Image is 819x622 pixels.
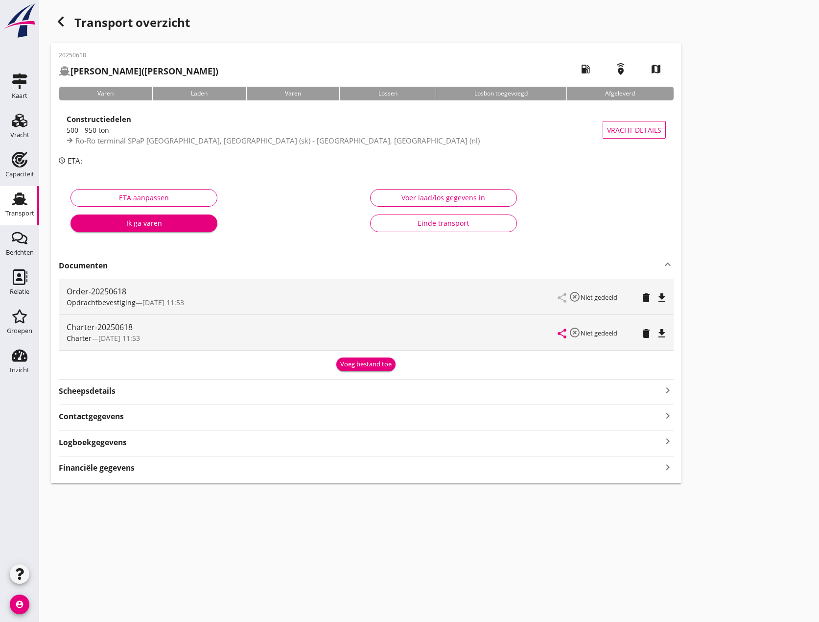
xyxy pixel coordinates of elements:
i: keyboard_arrow_right [662,435,674,448]
strong: Financiële gegevens [59,462,135,474]
span: Ro-Ro terminál SPaP [GEOGRAPHIC_DATA], [GEOGRAPHIC_DATA] (sk) - [GEOGRAPHIC_DATA], [GEOGRAPHIC_DA... [75,136,480,145]
a: Constructiedelen500 - 950 tonRo-Ro terminál SPaP [GEOGRAPHIC_DATA], [GEOGRAPHIC_DATA] (sk) - [GEO... [59,108,674,151]
span: [DATE] 11:53 [142,298,184,307]
i: share [556,328,568,339]
button: Ik ga varen [70,215,217,232]
div: 500 - 950 ton [67,125,603,135]
i: highlight_off [569,291,581,303]
span: [DATE] 11:53 [98,334,140,343]
i: highlight_off [569,327,581,338]
i: account_circle [10,595,29,614]
button: Voer laad/los gegevens in [370,189,517,207]
div: Inzicht [10,367,29,373]
strong: Constructiedelen [67,114,131,124]
p: 20250618 [59,51,218,60]
div: Voeg bestand toe [340,359,392,369]
span: Opdrachtbevestiging [67,298,136,307]
i: file_download [656,292,668,304]
i: local_gas_station [572,55,599,83]
div: Ik ga varen [78,218,210,228]
strong: Logboekgegevens [59,437,127,448]
small: Niet gedeeld [581,293,617,302]
div: Relatie [10,288,29,295]
span: ETA: [68,156,82,166]
strong: Documenten [59,260,662,271]
h2: ([PERSON_NAME]) [59,65,218,78]
div: Afgeleverd [566,87,674,100]
div: Kaart [12,93,27,99]
div: Capaciteit [5,171,34,177]
div: ETA aanpassen [79,192,209,203]
button: ETA aanpassen [70,189,217,207]
div: Order-20250618 [67,286,558,297]
div: Berichten [6,249,34,256]
button: Einde transport [370,215,517,232]
button: Voeg bestand toe [336,358,396,371]
div: Varen [59,87,152,100]
div: Groepen [7,328,32,334]
small: Niet gedeeld [581,329,617,337]
div: Losbon toegevoegd [436,87,566,100]
div: Laden [152,87,246,100]
img: logo-small.a267ee39.svg [2,2,37,39]
i: keyboard_arrow_right [662,383,674,397]
i: emergency_share [607,55,634,83]
div: — [67,333,558,343]
i: delete [640,328,652,339]
strong: Contactgegevens [59,411,124,422]
span: Charter [67,334,92,343]
div: Varen [246,87,340,100]
i: keyboard_arrow_right [662,409,674,422]
div: Lossen [339,87,436,100]
i: keyboard_arrow_right [662,460,674,474]
div: Transport [5,210,34,216]
div: Charter-20250618 [67,321,558,333]
div: — [67,297,558,308]
div: Transport overzicht [51,12,681,35]
div: Vracht [10,132,29,138]
i: map [642,55,670,83]
span: Vracht details [607,125,661,135]
i: delete [640,292,652,304]
div: Einde transport [378,218,509,228]
button: Vracht details [603,121,666,139]
div: Voer laad/los gegevens in [378,192,509,203]
i: keyboard_arrow_up [662,259,674,270]
strong: Scheepsdetails [59,385,116,397]
strong: [PERSON_NAME] [70,65,141,77]
i: file_download [656,328,668,339]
